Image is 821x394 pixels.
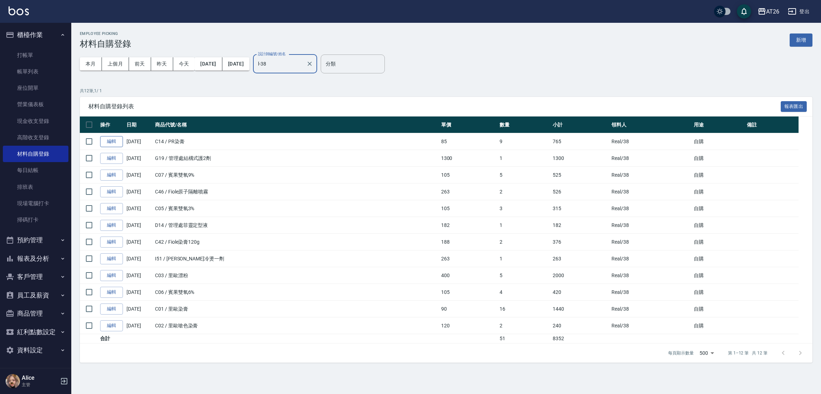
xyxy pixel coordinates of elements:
[439,150,498,167] td: 1300
[100,287,123,298] a: 編輯
[100,320,123,331] a: 編輯
[668,350,694,356] p: 每頁顯示數量
[439,317,498,334] td: 120
[551,167,610,183] td: 525
[498,183,551,200] td: 2
[692,167,745,183] td: 自購
[305,59,315,69] button: Clear
[551,200,610,217] td: 315
[692,234,745,250] td: 自購
[100,203,123,214] a: 編輯
[125,116,153,133] th: 日期
[610,284,692,301] td: Real /38
[100,170,123,181] a: 編輯
[551,301,610,317] td: 1440
[498,133,551,150] td: 9
[498,301,551,317] td: 16
[692,267,745,284] td: 自購
[766,7,779,16] div: AT26
[153,167,439,183] td: C07 / 賓果雙氧9%
[100,220,123,231] a: 編輯
[153,133,439,150] td: C14 / PR染膏
[785,5,812,18] button: 登出
[439,116,498,133] th: 單價
[692,150,745,167] td: 自購
[439,234,498,250] td: 188
[3,195,68,212] a: 現場電腦打卡
[781,103,807,109] a: 報表匯出
[9,6,29,15] img: Logo
[100,237,123,248] a: 編輯
[153,234,439,250] td: C42 / Fiole染膏120g
[153,267,439,284] td: C03 / 里歐漂粉
[498,116,551,133] th: 數量
[498,284,551,301] td: 4
[100,136,123,147] a: 編輯
[80,88,812,94] p: 共 12 筆, 1 / 1
[3,268,68,286] button: 客戶管理
[610,217,692,234] td: Real /38
[610,234,692,250] td: Real /38
[195,57,222,71] button: [DATE]
[153,116,439,133] th: 商品代號/名稱
[125,183,153,200] td: [DATE]
[125,200,153,217] td: [DATE]
[551,150,610,167] td: 1300
[692,133,745,150] td: 自購
[498,200,551,217] td: 3
[102,57,129,71] button: 上個月
[100,270,123,281] a: 編輯
[692,116,745,133] th: 用途
[498,334,551,343] td: 51
[100,253,123,264] a: 編輯
[125,167,153,183] td: [DATE]
[745,116,798,133] th: 備註
[551,116,610,133] th: 小計
[610,317,692,334] td: Real /38
[551,267,610,284] td: 2000
[3,179,68,195] a: 排班表
[3,286,68,305] button: 員工及薪資
[498,317,551,334] td: 2
[610,301,692,317] td: Real /38
[439,133,498,150] td: 85
[498,267,551,284] td: 5
[153,284,439,301] td: C06 / 賓果雙氧6%
[692,183,745,200] td: 自購
[3,249,68,268] button: 報表及分析
[439,250,498,267] td: 263
[551,334,610,343] td: 8352
[439,200,498,217] td: 105
[129,57,151,71] button: 前天
[697,343,717,363] div: 500
[610,150,692,167] td: Real /38
[151,57,173,71] button: 昨天
[3,26,68,44] button: 櫃檯作業
[439,301,498,317] td: 90
[551,133,610,150] td: 765
[498,167,551,183] td: 5
[439,284,498,301] td: 105
[153,217,439,234] td: D14 / 管理處菲靈定型液
[153,183,439,200] td: C46 / Fiole原子隔離噴霧
[692,284,745,301] td: 自購
[3,63,68,80] a: 帳單列表
[551,250,610,267] td: 263
[3,304,68,323] button: 商品管理
[498,250,551,267] td: 1
[125,250,153,267] td: [DATE]
[3,341,68,359] button: 資料設定
[153,150,439,167] td: G19 / 管理處結構式護2劑
[22,382,58,388] p: 主管
[125,267,153,284] td: [DATE]
[80,57,102,71] button: 本月
[125,284,153,301] td: [DATE]
[3,162,68,178] a: 每日結帳
[692,317,745,334] td: 自購
[100,186,123,197] a: 編輯
[728,350,768,356] p: 第 1–12 筆 共 12 筆
[439,183,498,200] td: 263
[498,234,551,250] td: 2
[498,150,551,167] td: 1
[125,234,153,250] td: [DATE]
